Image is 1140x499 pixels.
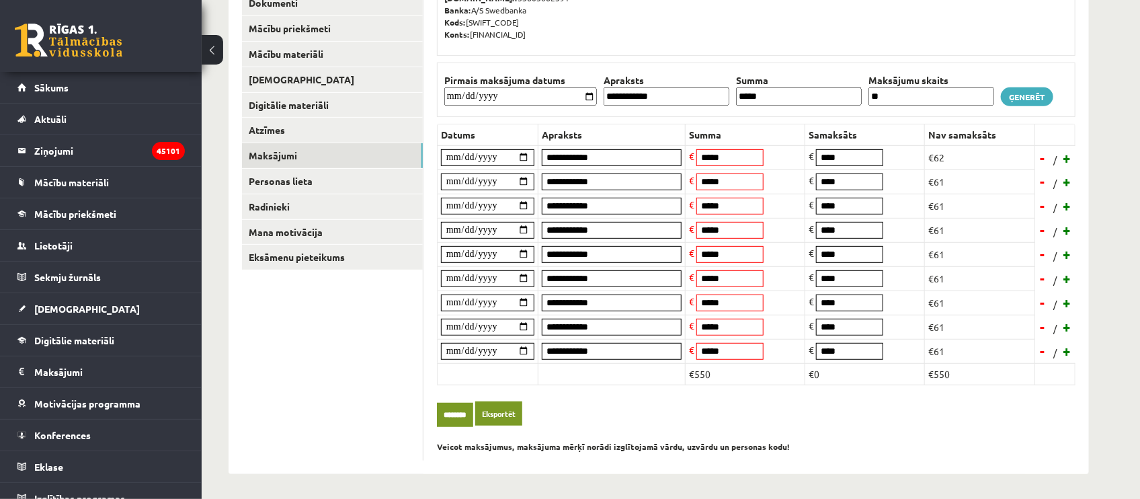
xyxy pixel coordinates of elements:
[1001,87,1053,106] a: Ģenerēt
[1052,297,1059,311] span: /
[17,420,185,451] a: Konferences
[1036,196,1050,216] a: -
[1061,293,1074,313] a: +
[733,73,865,87] th: Summa
[689,344,694,356] span: €
[34,135,185,166] legend: Ziņojumi
[1052,249,1059,263] span: /
[444,17,466,28] b: Kods:
[689,271,694,283] span: €
[1061,148,1074,168] a: +
[1036,220,1050,240] a: -
[1061,268,1074,289] a: +
[1052,346,1059,360] span: /
[1036,244,1050,264] a: -
[34,397,140,410] span: Motivācijas programma
[152,142,185,160] i: 45101
[17,135,185,166] a: Ziņojumi45101
[686,363,805,385] td: €550
[809,344,814,356] span: €
[444,29,470,40] b: Konts:
[242,169,423,194] a: Personas lieta
[925,291,1035,315] td: €61
[1052,200,1059,215] span: /
[809,198,814,210] span: €
[34,81,69,93] span: Sākums
[809,319,814,332] span: €
[689,174,694,186] span: €
[34,176,109,188] span: Mācību materiāli
[925,218,1035,242] td: €61
[809,271,814,283] span: €
[686,124,805,145] th: Summa
[809,247,814,259] span: €
[1052,321,1059,336] span: /
[17,262,185,293] a: Sekmju žurnāls
[925,242,1035,266] td: €61
[805,124,925,145] th: Samaksāts
[34,239,73,252] span: Lietotāji
[805,363,925,385] td: €0
[34,461,63,473] span: Eklase
[689,223,694,235] span: €
[34,208,116,220] span: Mācību priekšmeti
[1036,171,1050,192] a: -
[17,356,185,387] a: Maksājumi
[242,118,423,143] a: Atzīmes
[925,145,1035,169] td: €62
[34,113,67,125] span: Aktuāli
[34,303,140,315] span: [DEMOGRAPHIC_DATA]
[1036,341,1050,361] a: -
[1061,244,1074,264] a: +
[441,73,600,87] th: Pirmais maksājuma datums
[17,167,185,198] a: Mācību materiāli
[438,124,538,145] th: Datums
[809,150,814,162] span: €
[689,150,694,162] span: €
[1036,148,1050,168] a: -
[925,339,1035,363] td: €61
[242,93,423,118] a: Digitālie materiāli
[242,194,423,219] a: Radinieki
[34,429,91,441] span: Konferences
[17,451,185,482] a: Eklase
[925,363,1035,385] td: €550
[689,319,694,332] span: €
[17,72,185,103] a: Sākums
[689,295,694,307] span: €
[809,295,814,307] span: €
[600,73,733,87] th: Apraksts
[242,220,423,245] a: Mana motivācija
[1061,171,1074,192] a: +
[925,124,1035,145] th: Nav samaksāts
[689,198,694,210] span: €
[17,388,185,419] a: Motivācijas programma
[1061,196,1074,216] a: +
[242,143,423,168] a: Maksājumi
[925,315,1035,339] td: €61
[1061,220,1074,240] a: +
[17,293,185,324] a: [DEMOGRAPHIC_DATA]
[242,42,423,67] a: Mācību materiāli
[17,230,185,261] a: Lietotāji
[865,73,997,87] th: Maksājumu skaits
[1061,341,1074,361] a: +
[17,104,185,135] a: Aktuāli
[809,223,814,235] span: €
[34,271,101,283] span: Sekmju žurnāls
[437,441,790,452] b: Veicot maksājumus, maksājuma mērķī norādi izglītojamā vārdu, uzvārdu un personas kodu!
[1061,317,1074,337] a: +
[1052,273,1059,287] span: /
[1036,317,1050,337] a: -
[15,24,122,57] a: Rīgas 1. Tālmācības vidusskola
[242,67,423,92] a: [DEMOGRAPHIC_DATA]
[1052,176,1059,190] span: /
[242,245,423,270] a: Eksāmenu pieteikums
[925,194,1035,218] td: €61
[242,16,423,41] a: Mācību priekšmeti
[925,266,1035,291] td: €61
[475,401,522,426] a: Eksportēt
[444,5,471,15] b: Banka:
[34,356,185,387] legend: Maksājumi
[689,247,694,259] span: €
